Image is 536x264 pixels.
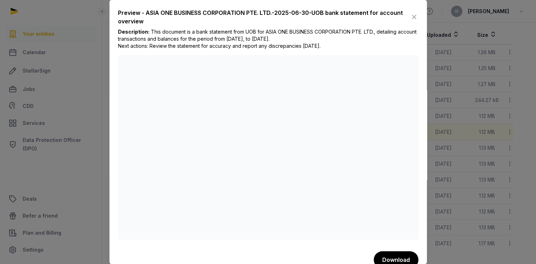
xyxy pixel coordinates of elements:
div: Preview - ASIA ONE BUSINESS CORPORATION PTE. LTD.-2025-06-30-UOB bank statement for account overview [118,8,410,25]
span: This document is a bank statement from UOB for ASIA ONE BUSINESS CORPORATION PTE. LTD., detailing... [118,29,417,49]
b: Description: [118,29,149,35]
div: Виджет чата [501,230,536,264]
iframe: Chat Widget [501,230,536,264]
